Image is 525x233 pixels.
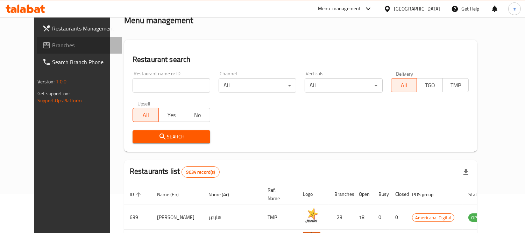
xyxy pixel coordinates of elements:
span: Search [138,132,205,141]
td: 0 [390,205,406,230]
span: Name (Ar) [208,190,238,199]
div: All [305,78,382,92]
h2: Restaurant search [133,54,469,65]
span: Branches [52,41,116,49]
label: Upsell [137,101,150,106]
input: Search for restaurant name or ID.. [133,78,210,92]
button: All [391,78,417,92]
span: Name (En) [157,190,188,199]
button: Search [133,130,210,143]
span: All [394,80,414,90]
th: Busy [373,184,390,205]
div: Total records count [182,166,219,178]
h2: Menu management [124,15,193,26]
span: Get support on: [37,89,70,98]
button: TMP [442,78,469,92]
div: [GEOGRAPHIC_DATA] [394,5,440,13]
span: Version: [37,77,55,86]
a: Search Branch Phone [37,54,122,70]
span: Status [468,190,491,199]
td: 18 [353,205,373,230]
label: Delivery [396,71,413,76]
button: TGO [417,78,443,92]
button: Yes [158,108,185,122]
span: 1.0.0 [56,77,66,86]
span: All [136,110,156,120]
div: Menu-management [318,5,361,13]
span: m [512,5,517,13]
td: 23 [329,205,353,230]
th: Open [353,184,373,205]
span: No [187,110,207,120]
th: Branches [329,184,353,205]
td: [PERSON_NAME] [151,205,203,230]
td: 0 [373,205,390,230]
span: Yes [162,110,182,120]
td: 639 [124,205,151,230]
a: Restaurants Management [37,20,122,37]
img: Hardee's [303,207,320,225]
span: TGO [420,80,440,90]
th: Closed [390,184,406,205]
th: Logo [297,184,329,205]
div: Export file [457,164,474,180]
a: Branches [37,37,122,54]
span: TMP [446,80,466,90]
span: Ref. Name [268,186,289,203]
span: POS group [412,190,442,199]
td: هارديز [203,205,262,230]
span: ID [130,190,143,199]
button: All [133,108,159,122]
span: OPEN [468,214,485,222]
a: Support.OpsPlatform [37,96,82,105]
span: Restaurants Management [52,24,116,33]
span: Search Branch Phone [52,58,116,66]
div: All [219,78,296,92]
button: No [184,108,210,122]
span: 9034 record(s) [182,169,219,176]
h2: Restaurants list [130,166,220,178]
span: Americana-Digital [412,214,454,222]
td: TMP [262,205,297,230]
